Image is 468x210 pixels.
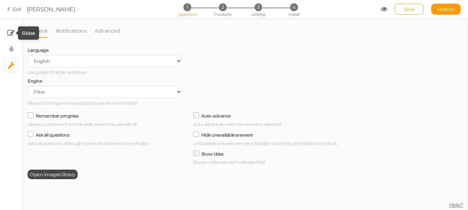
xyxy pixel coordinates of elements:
[28,100,137,106] span: Allows to change the way products are recommended.
[28,78,42,84] span: Engine
[201,151,224,157] label: Show titles
[193,141,338,146] span: Unavailable answers are non-clickable, since they don’t lead to any result.
[404,6,415,12] span: Save
[193,159,265,165] span: Shows a title over each editable field.
[255,3,262,11] span: 3
[449,202,463,208] span: Help?
[170,3,204,11] li: 1 Questions
[241,3,276,11] li: 3 Linking
[28,47,48,53] span: Language
[4,26,18,40] a: Slides
[30,171,75,177] span: Open images library
[288,12,299,17] span: Install
[277,3,311,11] li: 4 Install
[28,24,48,38] a: General
[36,113,79,119] label: Remember progress
[94,24,120,38] a: Advanced
[201,132,253,138] label: Hide unavailable answers
[22,30,35,36] tip-tip: Slides
[183,3,191,11] span: 1
[7,6,21,13] a: Exit
[437,6,455,12] span: Publish
[55,24,87,38] a: Notifications
[201,113,231,119] label: Auto-advance
[193,122,281,127] span: Auto-advances when the answer is selected.
[394,4,424,15] div: Save
[206,3,240,11] li: 2 Products
[290,3,298,11] span: 4
[28,122,137,127] span: Allows to continue from the slide where the user left off.
[252,12,265,17] span: Linking
[214,12,231,17] span: Products
[219,3,227,11] span: 2
[28,69,86,75] span: Language of target audience.
[36,132,70,138] label: Ask all questions
[178,12,197,17] span: Questions
[28,141,148,146] span: Asks all questions although no results will be recommended.
[27,5,75,14] div: [PERSON_NAME]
